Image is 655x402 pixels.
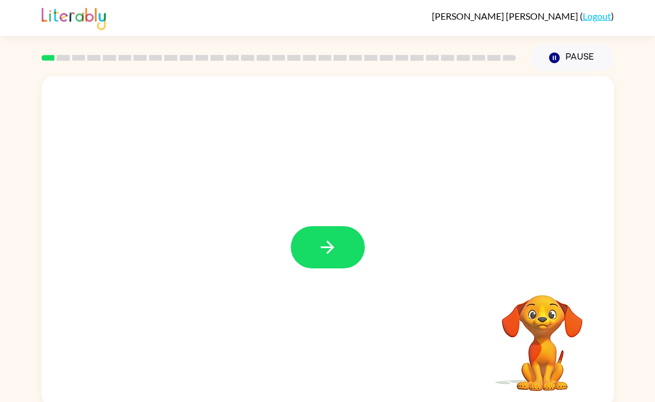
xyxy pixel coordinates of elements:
[432,10,614,21] div: ( )
[583,10,611,21] a: Logout
[530,45,614,71] button: Pause
[484,277,600,393] video: Your browser must support playing .mp4 files to use Literably. Please try using another browser.
[42,5,106,30] img: Literably
[432,10,580,21] span: [PERSON_NAME] [PERSON_NAME]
